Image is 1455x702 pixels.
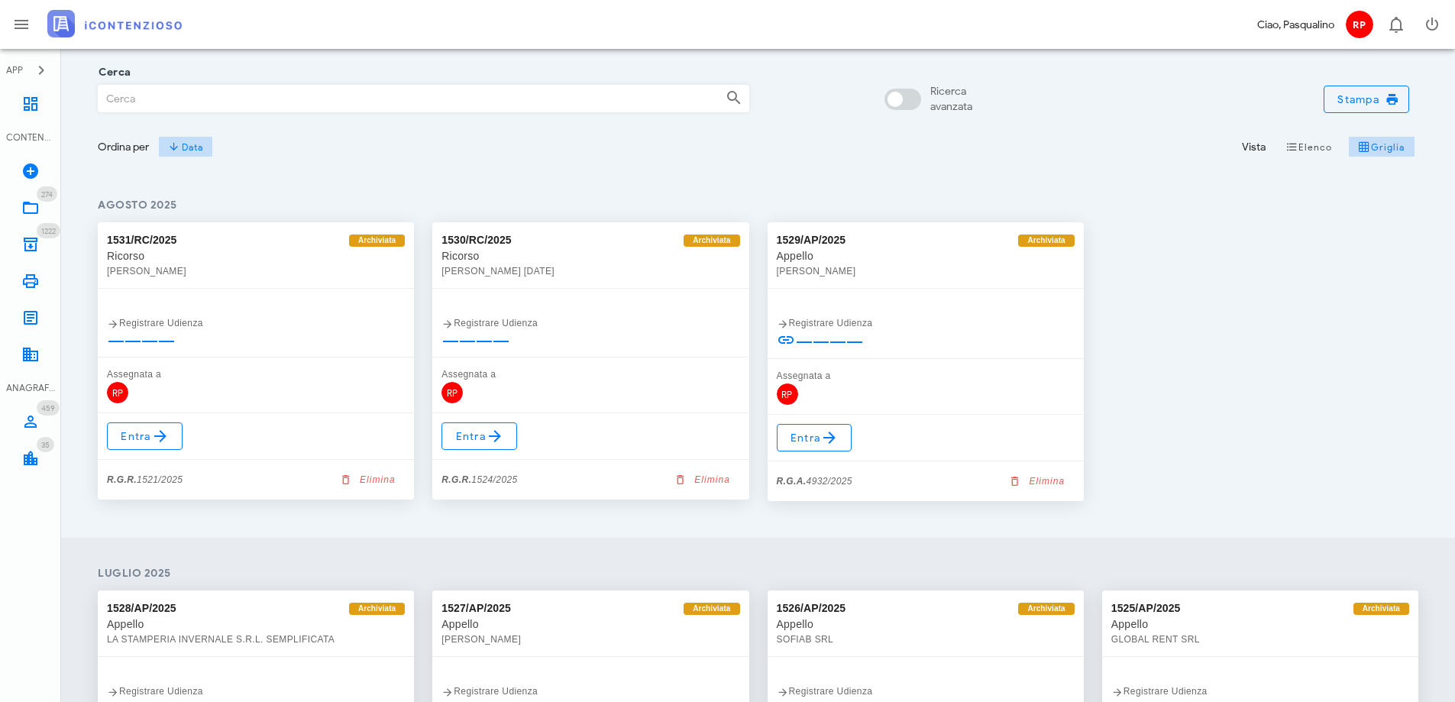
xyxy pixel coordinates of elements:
h4: luglio 2025 [98,565,1418,581]
div: Assegnata a [441,367,739,382]
div: 1525/AP/2025 [1111,600,1181,616]
span: Distintivo [37,186,57,202]
span: Archiviata [693,603,730,615]
strong: R.G.A. [777,476,807,487]
div: Appello [1111,616,1409,632]
div: Registrare Udienza [777,684,1075,699]
div: [PERSON_NAME] [DATE] [441,264,739,279]
div: SOFIAB SRL [777,632,1075,647]
span: Stampa [1337,92,1396,106]
span: Elimina [677,473,730,487]
span: Archiviata [693,235,730,247]
span: Elimina [1011,474,1065,488]
span: 274 [41,189,53,199]
button: Elimina [332,469,405,490]
span: Entra [790,429,839,447]
button: Elimina [1002,471,1075,492]
div: GLOBAL RENT SRL [1111,632,1409,647]
div: 1528/AP/2025 [107,600,176,616]
strong: R.G.R. [441,474,471,485]
button: Data [158,136,213,157]
div: Registrare Udienza [441,684,739,699]
div: Appello [777,248,1075,264]
img: logo-text-2x.png [47,10,182,37]
span: Archiviata [358,603,396,615]
div: 1526/AP/2025 [777,600,846,616]
span: Distintivo [37,437,54,452]
span: 1222 [41,226,56,236]
button: Elenco [1275,136,1342,157]
span: Entra [120,427,170,445]
div: Appello [777,616,1075,632]
span: RP [441,382,463,403]
span: Archiviata [1027,603,1065,615]
button: Distintivo [1377,6,1414,43]
div: Ordina per [98,139,149,155]
div: Ricerca avanzata [930,84,972,115]
label: Cerca [94,65,131,80]
div: Assegnata a [777,368,1075,383]
span: Distintivo [37,400,60,416]
h4: agosto 2025 [98,197,1418,213]
div: Ricorso [441,248,739,264]
div: Appello [107,616,405,632]
div: Ricorso [107,248,405,264]
button: Elimina [668,469,740,490]
span: 459 [41,403,55,413]
div: [PERSON_NAME] [777,264,1075,279]
span: Data [168,141,202,153]
span: Elimina [342,473,396,487]
span: Archiviata [358,235,396,247]
div: Registrare Udienza [1111,684,1409,699]
div: Registrare Udienza [107,684,405,699]
div: Registrare Udienza [107,315,405,331]
input: Cerca [99,86,713,112]
div: Registrare Udienza [441,315,739,331]
div: Appello [441,616,739,632]
a: Entra [777,424,852,451]
a: Entra [107,422,183,450]
span: Entra [454,427,504,445]
button: Griglia [1349,136,1415,157]
span: Archiviata [1027,235,1065,247]
div: LA STAMPERIA INVERNALE S.R.L. SEMPLIFICATA [107,632,405,647]
div: Vista [1242,139,1266,155]
span: 35 [41,440,50,450]
strong: R.G.R. [107,474,137,485]
div: Ciao, Pasqualino [1257,17,1334,33]
span: RP [107,382,128,403]
a: Entra [441,422,517,450]
div: 1530/RC/2025 [441,231,512,248]
div: CONTENZIOSO [6,131,55,144]
div: [PERSON_NAME] [107,264,405,279]
span: Distintivo [37,223,60,238]
div: [PERSON_NAME] [441,632,739,647]
div: Assegnata a [107,367,405,382]
div: 1527/AP/2025 [441,600,511,616]
button: RP [1340,6,1377,43]
div: 1531/RC/2025 [107,231,177,248]
span: RP [777,383,798,405]
div: Registrare Udienza [777,315,1075,331]
span: Griglia [1358,141,1405,153]
div: 1524/2025 [441,472,517,487]
div: 4932/2025 [777,474,852,489]
div: 1521/2025 [107,472,183,487]
span: Elenco [1285,141,1333,153]
span: Archiviata [1363,603,1400,615]
div: 1529/AP/2025 [777,231,846,248]
div: ANAGRAFICA [6,381,55,395]
span: RP [1346,11,1373,38]
button: Stampa [1324,86,1409,113]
